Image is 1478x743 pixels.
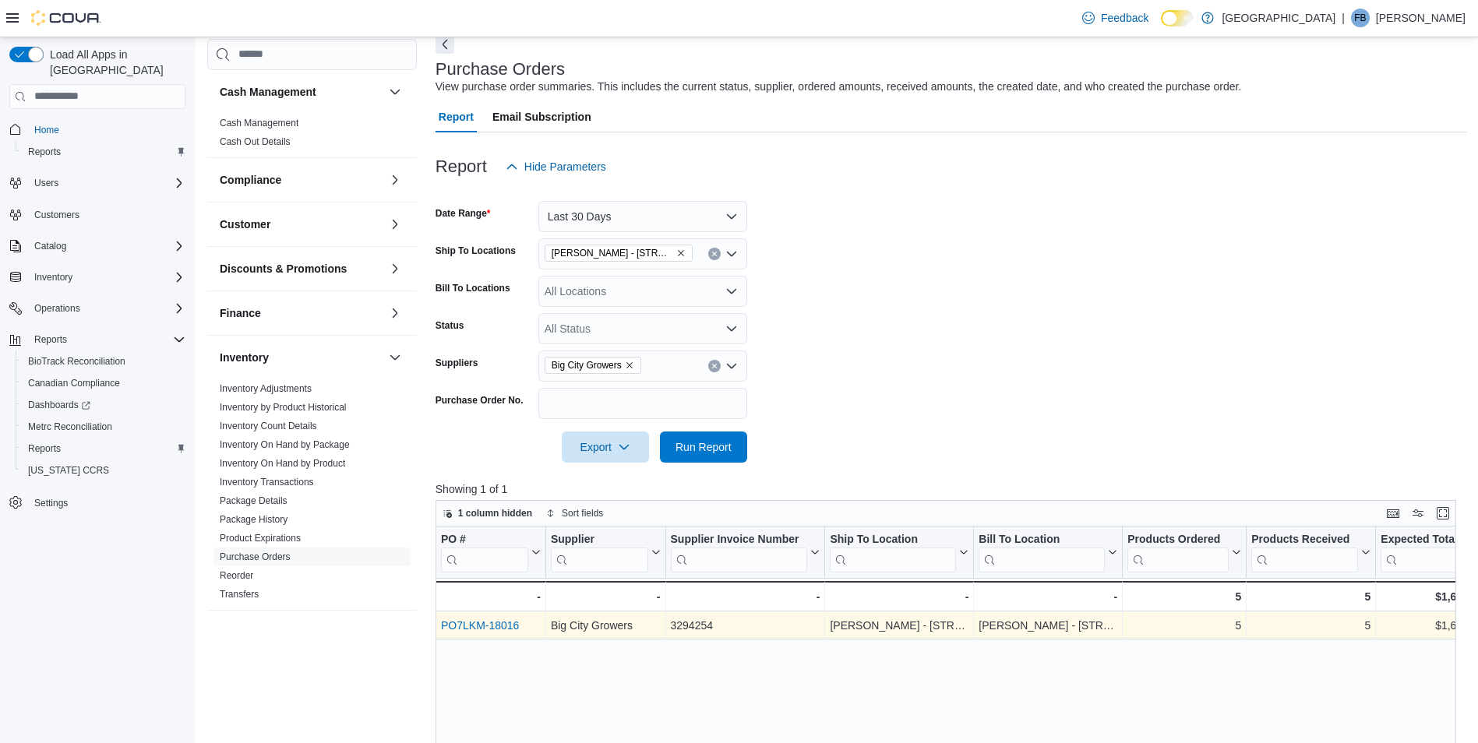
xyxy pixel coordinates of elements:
a: Feedback [1076,2,1155,33]
button: Customer [220,217,383,232]
div: 5 [1251,587,1370,606]
button: Open list of options [725,360,738,372]
div: Products Received [1251,532,1358,547]
input: Dark Mode [1161,10,1194,26]
span: Reorder [220,569,253,582]
a: Reorder [220,570,253,581]
span: Product Expirations [220,532,301,544]
span: Feedback [1101,10,1148,26]
a: Reports [22,143,67,161]
button: Open list of options [725,322,738,335]
span: Reports [34,333,67,346]
button: Reports [3,329,192,350]
div: 5 [1127,616,1241,635]
button: Hide Parameters [499,151,612,182]
button: Sort fields [540,504,609,523]
a: Reports [22,439,67,458]
span: Washington CCRS [22,461,185,480]
div: Frank Baker [1351,9,1370,27]
button: Users [3,172,192,194]
a: Inventory Adjustments [220,383,312,394]
button: Keyboard shortcuts [1384,504,1402,523]
p: [PERSON_NAME] [1376,9,1466,27]
a: PO7LKM-18016 [441,619,519,632]
div: 5 [1127,587,1241,606]
span: Load All Apps in [GEOGRAPHIC_DATA] [44,47,185,78]
span: Operations [28,299,185,318]
span: Moore - 105 SE 19th St [545,245,693,262]
button: Canadian Compliance [16,372,192,394]
button: Discounts & Promotions [220,261,383,276]
button: PO # [441,532,541,572]
span: Metrc Reconciliation [22,417,185,436]
button: Inventory [386,348,404,367]
button: Enter fullscreen [1434,504,1452,523]
button: Home [3,118,192,141]
button: Compliance [220,172,383,188]
button: Open list of options [725,285,738,298]
span: 1 column hidden [458,507,532,519]
a: Transfers [220,589,259,600]
div: - [440,587,541,606]
span: Big City Growers [552,357,622,373]
span: Settings [28,492,185,512]
button: Customers [3,203,192,226]
a: Inventory On Hand by Product [220,458,345,469]
span: Reports [28,442,61,455]
span: Users [34,177,58,189]
span: Home [28,120,185,139]
a: Package Details [220,495,287,506]
button: Reports [16,141,192,163]
button: Discounts & Promotions [386,259,404,278]
span: BioTrack Reconciliation [28,355,125,368]
div: Cash Management [207,114,417,157]
span: Dark Mode [1161,26,1162,27]
a: Inventory Transactions [220,477,314,488]
a: Package History [220,514,287,525]
div: PO # [441,532,528,547]
nav: Complex example [9,112,185,555]
label: Ship To Locations [436,245,516,257]
span: Inventory [28,268,185,287]
h3: Purchase Orders [436,60,565,79]
button: Clear input [708,360,721,372]
span: Canadian Compliance [28,377,120,389]
button: Finance [386,304,404,322]
h3: Cash Management [220,84,316,100]
a: Dashboards [16,394,192,416]
button: Catalog [3,235,192,257]
div: Supplier Invoice Number [670,532,807,547]
span: Run Report [676,439,732,455]
span: Customers [28,205,185,224]
span: Metrc Reconciliation [28,421,112,433]
div: Supplier [551,532,648,547]
button: Next [436,35,454,54]
button: Compliance [386,171,404,189]
div: PO # URL [441,532,528,572]
span: Export [571,431,640,463]
img: Cova [31,10,101,26]
div: 5 [1251,616,1370,635]
div: Products Ordered [1127,532,1229,547]
button: Supplier [551,532,661,572]
button: Reports [28,330,73,349]
h3: Report [436,157,487,176]
h3: Loyalty [220,625,258,640]
button: Settings [3,491,192,513]
label: Suppliers [436,357,478,369]
span: Settings [34,497,68,509]
span: Dashboards [28,399,90,411]
button: Loyalty [220,625,383,640]
button: Operations [3,298,192,319]
label: Date Range [436,207,491,220]
span: Report [439,101,474,132]
div: - [979,587,1117,606]
button: Products Ordered [1127,532,1241,572]
button: Users [28,174,65,192]
a: Inventory Count Details [220,421,317,431]
button: Open list of options [725,248,738,260]
p: | [1342,9,1345,27]
span: Sort fields [562,507,603,519]
button: Last 30 Days [538,201,747,232]
span: Purchase Orders [220,551,291,563]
